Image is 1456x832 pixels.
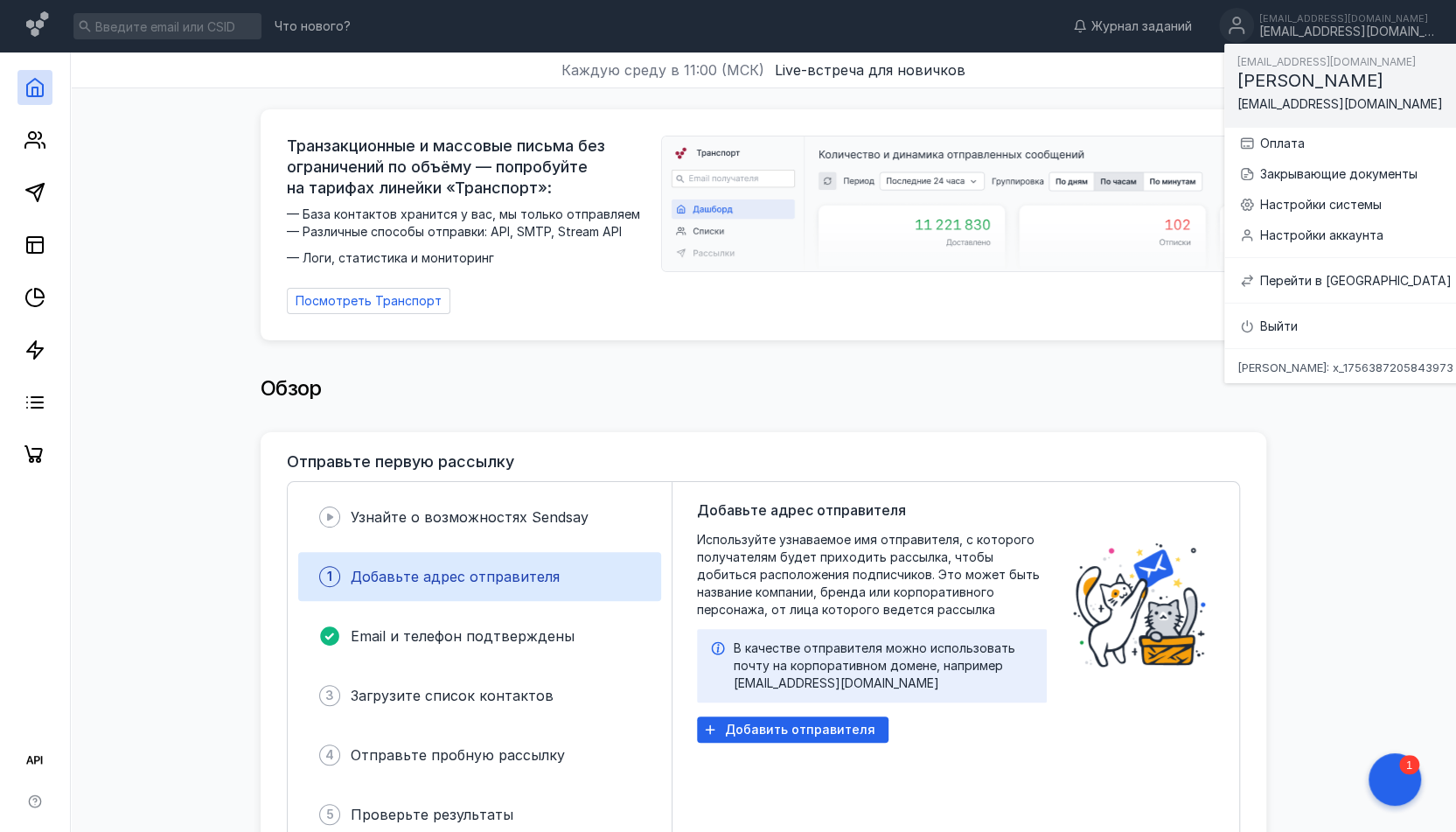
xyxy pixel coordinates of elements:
span: Проверьте результаты [351,806,513,823]
span: Отправьте пробную рассылку [351,746,565,764]
span: Добавить отправителя [725,723,875,738]
span: Live-встреча для новичков [775,61,965,79]
button: Live-встреча для новичков [775,59,965,80]
div: [EMAIL_ADDRESS][DOMAIN_NAME] [1259,24,1434,39]
span: Посмотреть Транспорт [296,294,442,309]
span: [EMAIL_ADDRESS][DOMAIN_NAME] [1237,96,1443,111]
span: Email и телефон подтверждены [351,627,575,645]
span: Журнал заданий [1091,17,1192,35]
span: — База контактов хранится у вас, мы только отправляем — Различные способы отправки: API, SMTP, St... [287,206,651,267]
span: [PERSON_NAME] [1237,70,1383,91]
div: [EMAIL_ADDRESS][DOMAIN_NAME] [1259,13,1434,24]
span: Каждую среду в 11:00 (МСК) [561,59,764,80]
a: Журнал заданий [1064,17,1201,35]
input: Введите email или CSID [73,13,261,39]
a: Что нового? [266,20,359,32]
span: Обзор [261,375,322,401]
span: Используйте узнаваемое имя отправителя, с которого получателям будет приходить рассылка, чтобы до... [697,531,1047,619]
span: Что нового? [275,20,351,32]
span: Добавьте адрес отправителя [351,568,560,585]
span: [EMAIL_ADDRESS][DOMAIN_NAME] [1237,55,1416,68]
span: 5 [326,806,334,823]
span: Транзакционные и массовые письма без ограничений по объёму — попробуйте на тарифах линейки «Транс... [287,136,651,199]
span: Загрузите список контактов [351,687,554,704]
div: В качестве отправителя можно использовать почту на корпоративном домене, например [EMAIL_ADDRESS]... [734,640,1033,692]
span: 3 [325,687,334,704]
img: poster [1064,531,1215,680]
button: Добавить отправителя [697,717,888,743]
span: Узнайте о возможностях Sendsay [351,508,589,526]
a: Посмотреть Транспорт [287,288,450,314]
div: 1 [39,10,59,30]
span: 4 [325,746,334,764]
h3: Отправьте первую рассылку [287,453,514,471]
span: [PERSON_NAME]: x_1756387205843973 [1237,362,1453,374]
span: 1 [327,568,332,585]
span: Добавьте адрес отправителя [697,500,906,521]
img: dashboard-transport-banner [662,136,1243,271]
